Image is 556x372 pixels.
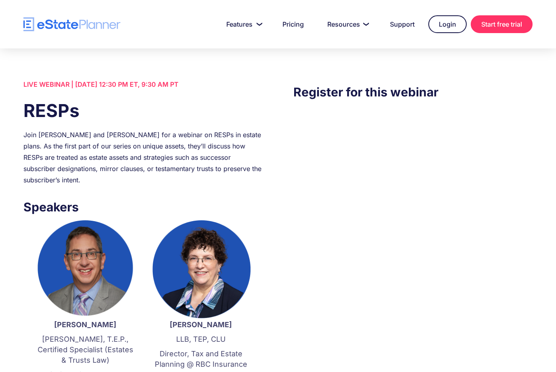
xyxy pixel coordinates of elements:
a: Resources [318,16,376,32]
a: Support [380,16,424,32]
div: LIVE WEBINAR | [DATE] 12:30 PM ET, 9:30 AM PT [23,79,263,90]
h3: Speakers [23,198,263,216]
h1: RESPs [23,98,263,123]
a: Start free trial [471,15,533,33]
h3: Register for this webinar [293,83,533,101]
p: LLB, TEP, CLU [151,334,251,345]
iframe: Form 0 [293,117,533,262]
a: Pricing [273,16,314,32]
a: home [23,17,120,31]
strong: [PERSON_NAME] [54,320,116,329]
strong: [PERSON_NAME] [170,320,232,329]
p: Director, Tax and Estate Planning @ RBC Insurance [151,349,251,370]
p: [PERSON_NAME], T.E.P., Certified Specialist (Estates & Trusts Law) [36,334,135,366]
a: Features [217,16,269,32]
a: Login [428,15,467,33]
div: Join [PERSON_NAME] and [PERSON_NAME] for a webinar on RESPs in estate plans. As the first part of... [23,129,263,186]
